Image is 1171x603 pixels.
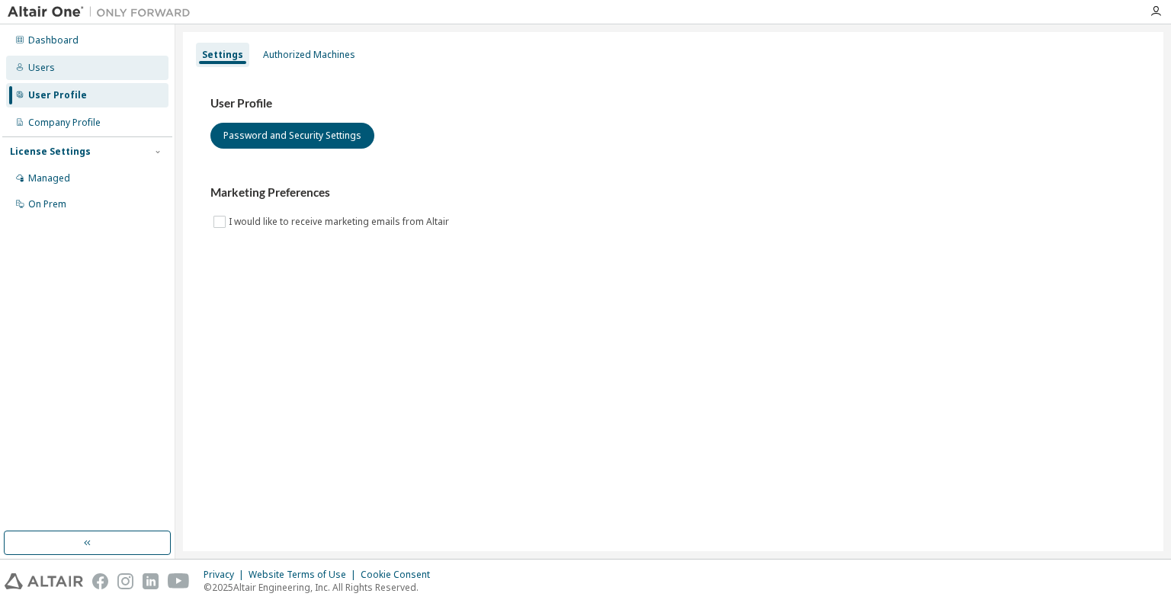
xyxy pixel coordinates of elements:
div: Cookie Consent [361,569,439,581]
img: Altair One [8,5,198,20]
img: youtube.svg [168,573,190,589]
div: Website Terms of Use [249,569,361,581]
img: instagram.svg [117,573,133,589]
div: Authorized Machines [263,49,355,61]
img: altair_logo.svg [5,573,83,589]
h3: Marketing Preferences [210,185,1136,200]
button: Password and Security Settings [210,123,374,149]
div: Managed [28,172,70,184]
p: © 2025 Altair Engineering, Inc. All Rights Reserved. [204,581,439,594]
div: Settings [202,49,243,61]
img: linkedin.svg [143,573,159,589]
div: License Settings [10,146,91,158]
label: I would like to receive marketing emails from Altair [229,213,452,231]
div: On Prem [28,198,66,210]
div: Privacy [204,569,249,581]
div: Company Profile [28,117,101,129]
div: Dashboard [28,34,79,47]
h3: User Profile [210,96,1136,111]
img: facebook.svg [92,573,108,589]
div: User Profile [28,89,87,101]
div: Users [28,62,55,74]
